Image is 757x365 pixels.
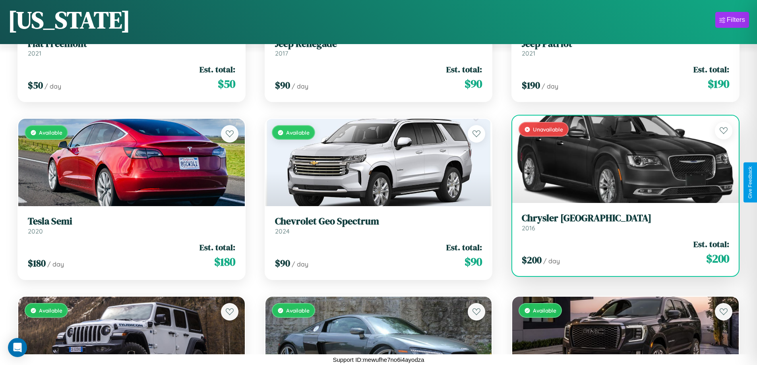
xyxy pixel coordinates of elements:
h3: Chrysler [GEOGRAPHIC_DATA] [522,212,729,224]
span: 2021 [28,49,41,57]
span: $ 50 [218,76,235,92]
div: Open Intercom Messenger [8,338,27,357]
span: Est. total: [199,241,235,253]
span: Unavailable [533,126,563,133]
h3: Tesla Semi [28,216,235,227]
a: Chrysler [GEOGRAPHIC_DATA]2016 [522,212,729,232]
p: Support ID: mewufhe7no6i4ayodza [333,354,424,365]
span: Est. total: [446,241,482,253]
a: Fiat Freemont2021 [28,38,235,58]
span: Est. total: [693,64,729,75]
div: Give Feedback [747,166,753,199]
span: $ 180 [214,254,235,270]
span: / day [542,82,558,90]
span: $ 200 [522,253,542,267]
span: / day [292,82,308,90]
div: Filters [727,16,745,24]
span: / day [45,82,61,90]
span: $ 190 [522,79,540,92]
span: $ 180 [28,257,46,270]
span: 2021 [522,49,535,57]
span: Est. total: [446,64,482,75]
h3: Chevrolet Geo Spectrum [275,216,482,227]
span: Available [39,307,62,314]
span: $ 190 [708,76,729,92]
span: 2020 [28,227,43,235]
span: / day [543,257,560,265]
button: Filters [715,12,749,28]
span: / day [292,260,308,268]
span: 2017 [275,49,288,57]
a: Jeep Renegade2017 [275,38,482,58]
h1: [US_STATE] [8,4,130,36]
span: Available [286,129,310,136]
span: $ 90 [275,257,290,270]
span: 2016 [522,224,535,232]
span: Available [39,129,62,136]
a: Chevrolet Geo Spectrum2024 [275,216,482,235]
span: $ 90 [465,76,482,92]
span: Available [533,307,556,314]
span: Available [286,307,310,314]
span: / day [47,260,64,268]
span: $ 90 [275,79,290,92]
span: $ 50 [28,79,43,92]
span: 2024 [275,227,290,235]
span: $ 200 [706,251,729,267]
span: $ 90 [465,254,482,270]
a: Tesla Semi2020 [28,216,235,235]
a: Jeep Patriot2021 [522,38,729,58]
span: Est. total: [693,238,729,250]
span: Est. total: [199,64,235,75]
